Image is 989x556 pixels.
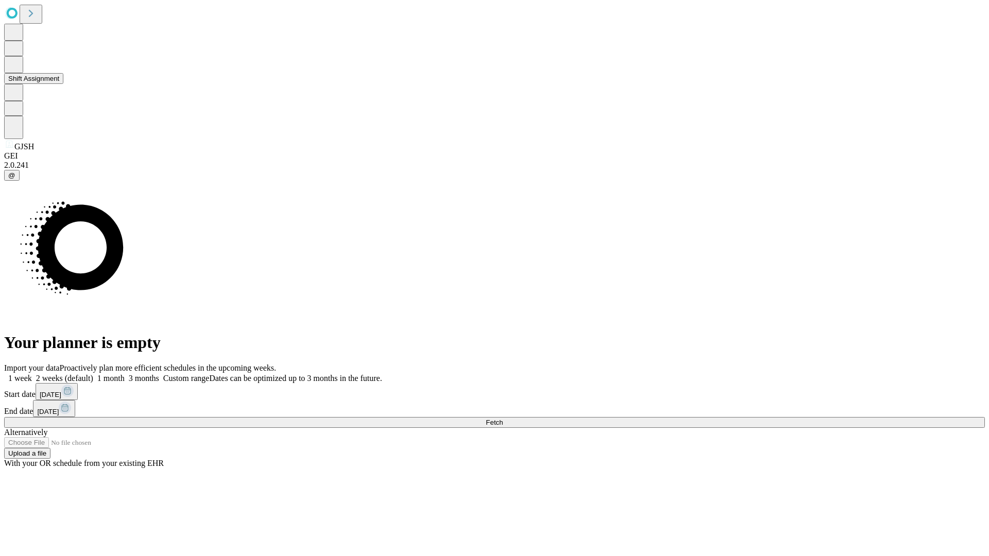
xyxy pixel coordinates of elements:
[14,142,34,151] span: GJSH
[60,363,276,372] span: Proactively plan more efficient schedules in the upcoming weeks.
[4,363,60,372] span: Import your data
[4,73,63,84] button: Shift Assignment
[8,171,15,179] span: @
[4,161,985,170] div: 2.0.241
[37,408,59,415] span: [DATE]
[486,419,503,426] span: Fetch
[163,374,209,383] span: Custom range
[4,151,985,161] div: GEI
[8,374,32,383] span: 1 week
[4,459,164,467] span: With your OR schedule from your existing EHR
[97,374,125,383] span: 1 month
[36,383,78,400] button: [DATE]
[209,374,382,383] span: Dates can be optimized up to 3 months in the future.
[4,333,985,352] h1: Your planner is empty
[129,374,159,383] span: 3 months
[4,170,20,181] button: @
[4,383,985,400] div: Start date
[4,400,985,417] div: End date
[4,417,985,428] button: Fetch
[33,400,75,417] button: [DATE]
[4,448,50,459] button: Upload a file
[36,374,93,383] span: 2 weeks (default)
[4,428,47,437] span: Alternatively
[40,391,61,398] span: [DATE]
